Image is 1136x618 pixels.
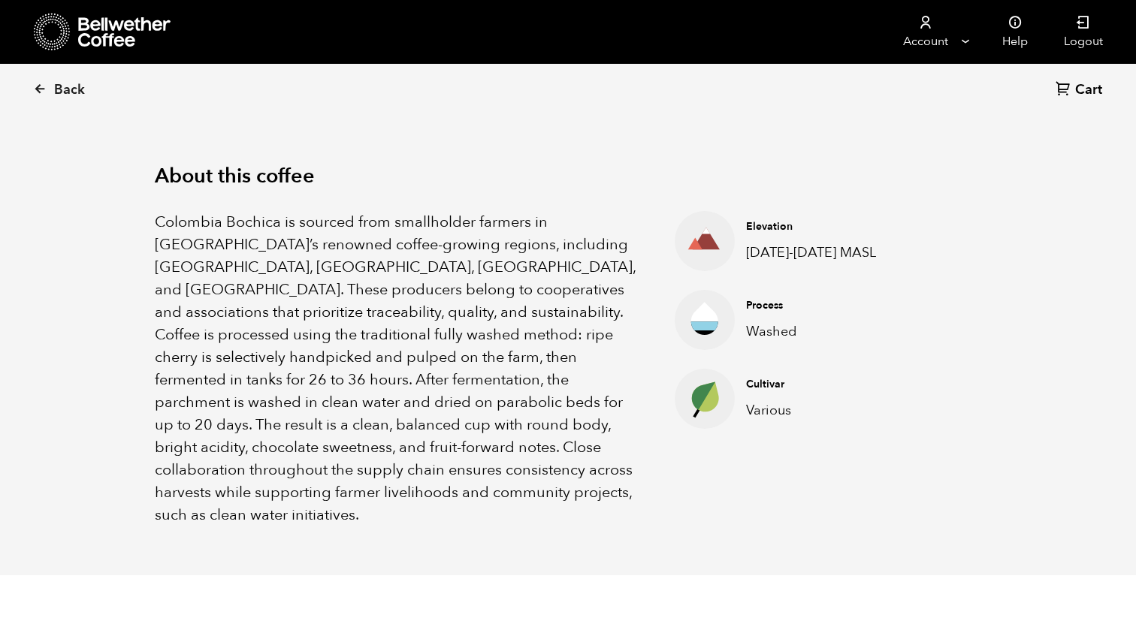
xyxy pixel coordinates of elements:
h4: Process [746,298,889,313]
span: Cart [1075,81,1102,99]
p: [DATE]-[DATE] MASL [746,243,889,263]
p: Washed [746,321,889,342]
span: Back [54,81,85,99]
h4: Cultivar [746,377,889,392]
p: Colombia Bochica is sourced from smallholder farmers in [GEOGRAPHIC_DATA]’s renowned coffee-growi... [155,211,637,526]
h4: Elevation [746,219,889,234]
p: Various [746,400,889,421]
a: Cart [1056,80,1106,101]
h2: About this coffee [155,164,981,188]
